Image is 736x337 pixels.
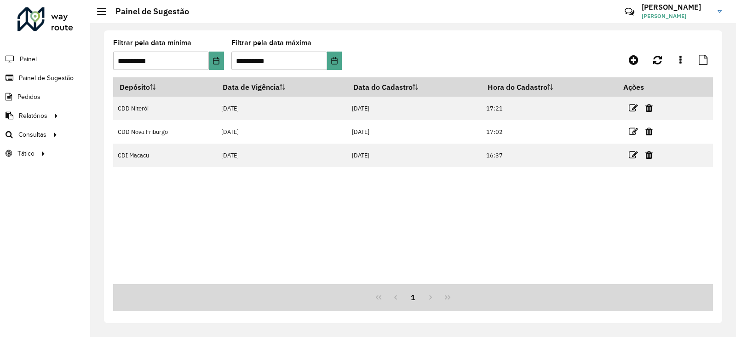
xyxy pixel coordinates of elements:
td: [DATE] [217,120,347,144]
a: Excluir [645,102,653,114]
td: [DATE] [217,97,347,120]
h3: [PERSON_NAME] [642,3,711,12]
td: 17:21 [482,97,617,120]
span: Consultas [18,130,46,139]
button: 1 [404,289,422,306]
span: [PERSON_NAME] [642,12,711,20]
td: [DATE] [347,144,481,167]
label: Filtrar pela data máxima [231,37,311,48]
span: Painel [20,54,37,64]
span: Painel de Sugestão [19,73,74,83]
td: CDD Nova Friburgo [113,120,217,144]
td: [DATE] [347,120,481,144]
label: Filtrar pela data mínima [113,37,191,48]
th: Depósito [113,77,217,97]
a: Excluir [645,125,653,138]
a: Editar [629,149,638,161]
th: Ações [617,77,672,97]
span: Relatórios [19,111,47,121]
a: Editar [629,125,638,138]
td: [DATE] [347,97,481,120]
span: Tático [17,149,34,158]
th: Hora do Cadastro [482,77,617,97]
h2: Painel de Sugestão [106,6,189,17]
a: Contato Rápido [620,2,639,22]
th: Data do Cadastro [347,77,481,97]
td: CDD Niterói [113,97,217,120]
td: CDI Macacu [113,144,217,167]
td: 17:02 [482,120,617,144]
button: Choose Date [209,52,224,70]
td: [DATE] [217,144,347,167]
td: 16:37 [482,144,617,167]
span: Pedidos [17,92,40,102]
th: Data de Vigência [217,77,347,97]
a: Editar [629,102,638,114]
a: Excluir [645,149,653,161]
button: Choose Date [327,52,342,70]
